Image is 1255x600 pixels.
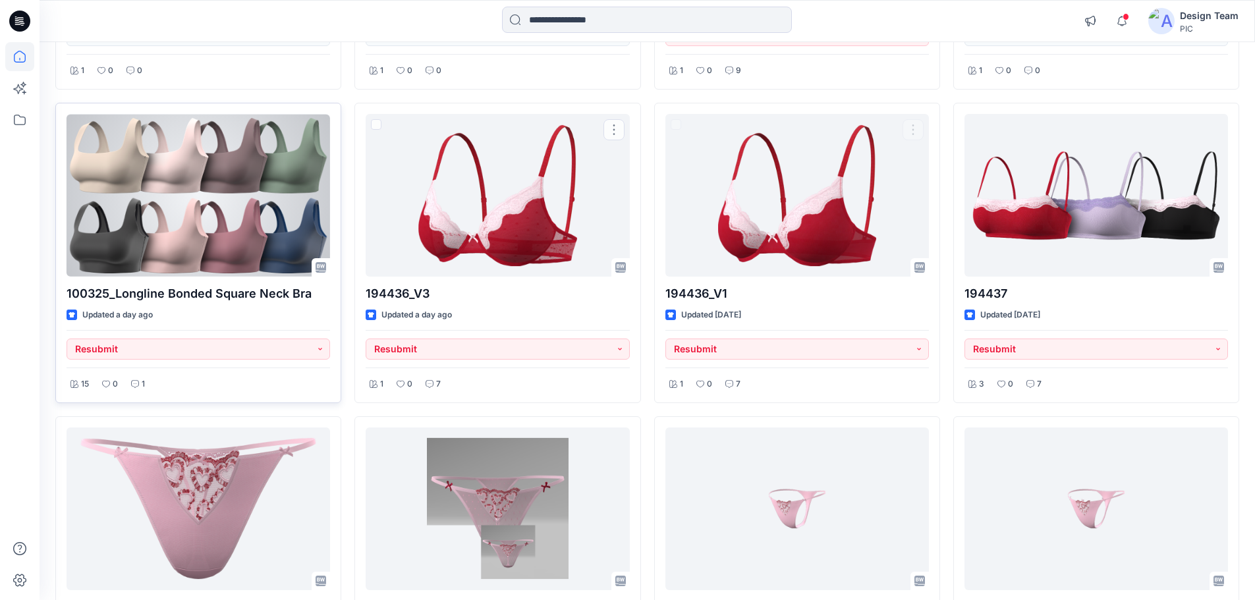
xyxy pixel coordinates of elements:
p: Updated [DATE] [681,308,741,322]
p: 0 [1006,64,1011,78]
p: 0 [436,64,441,78]
p: Updated a day ago [82,308,153,322]
a: 194436_V3 [366,114,629,277]
p: 1 [380,64,383,78]
p: 3 [979,377,984,391]
p: 194436_V3 [366,285,629,303]
p: 0 [1008,377,1013,391]
p: 0 [1035,64,1040,78]
p: 194436_V1 [665,285,929,303]
p: 1 [680,377,683,391]
img: avatar [1148,8,1175,34]
a: V6 [67,427,330,590]
a: 194437 [964,114,1228,277]
a: 100325_Longline Bonded Square Neck Bra [67,114,330,277]
div: PIC [1180,24,1239,34]
p: Updated a day ago [381,308,452,322]
p: 0 [707,377,712,391]
a: V3 [964,427,1228,590]
a: 194436_V1 [665,114,929,277]
p: 0 [113,377,118,391]
p: 0 [108,64,113,78]
a: 06 [366,427,629,590]
p: 1 [81,64,84,78]
p: 1 [979,64,982,78]
a: V4 [665,427,929,590]
p: 100325_Longline Bonded Square Neck Bra [67,285,330,303]
p: 1 [380,377,383,391]
p: 1 [680,64,683,78]
p: 1 [142,377,145,391]
p: Updated [DATE] [980,308,1040,322]
p: 0 [137,64,142,78]
p: 15 [81,377,89,391]
p: 7 [1037,377,1042,391]
p: 7 [436,377,441,391]
p: 0 [707,64,712,78]
p: 9 [736,64,741,78]
p: 0 [407,64,412,78]
p: 0 [407,377,412,391]
p: 7 [736,377,740,391]
p: 194437 [964,285,1228,303]
div: Design Team [1180,8,1239,24]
